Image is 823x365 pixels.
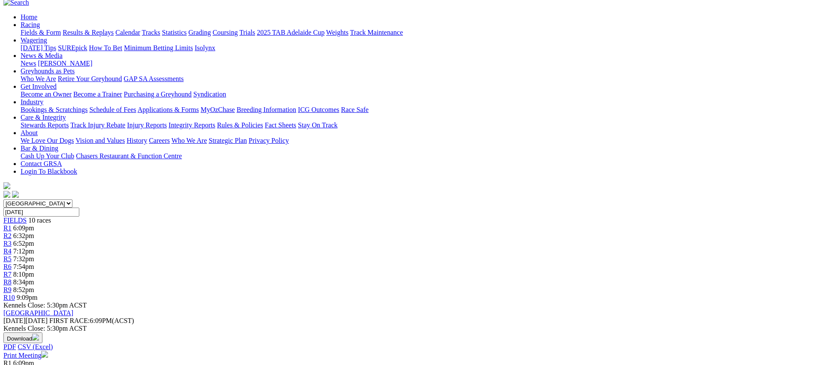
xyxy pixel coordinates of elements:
a: R1 [3,224,12,232]
a: Login To Blackbook [21,168,77,175]
a: Care & Integrity [21,114,66,121]
a: Home [21,13,37,21]
a: CSV (Excel) [18,343,53,350]
img: download.svg [32,334,39,341]
a: [DATE] Tips [21,44,56,51]
a: Cash Up Your Club [21,152,74,160]
span: 8:34pm [13,278,34,286]
span: R7 [3,271,12,278]
a: Schedule of Fees [89,106,136,113]
a: Strategic Plan [209,137,247,144]
a: Trials [239,29,255,36]
a: [GEOGRAPHIC_DATA] [3,309,73,317]
a: Coursing [213,29,238,36]
a: R3 [3,240,12,247]
div: Wagering [21,44,820,52]
a: Grading [189,29,211,36]
a: Chasers Restaurant & Function Centre [76,152,182,160]
span: Kennels Close: 5:30pm ACST [3,302,87,309]
a: Who We Are [21,75,56,82]
a: Industry [21,98,43,106]
span: 8:52pm [13,286,34,293]
a: Bar & Dining [21,145,58,152]
a: Isolynx [195,44,215,51]
a: Print Meeting [3,352,48,359]
a: Stewards Reports [21,121,69,129]
div: Greyhounds as Pets [21,75,820,83]
span: 7:32pm [13,255,34,262]
img: facebook.svg [3,191,10,198]
a: R9 [3,286,12,293]
a: Fact Sheets [265,121,296,129]
span: 7:54pm [13,263,34,270]
a: R8 [3,278,12,286]
span: [DATE] [3,317,48,324]
a: Rules & Policies [217,121,263,129]
span: 7:12pm [13,247,34,255]
a: Purchasing a Greyhound [124,90,192,98]
a: About [21,129,38,136]
span: R2 [3,232,12,239]
span: 6:09PM(ACST) [49,317,134,324]
div: News & Media [21,60,820,67]
a: Privacy Policy [249,137,289,144]
a: Who We Are [171,137,207,144]
div: About [21,137,820,145]
a: Vision and Values [75,137,125,144]
a: Breeding Information [237,106,296,113]
img: printer.svg [41,351,48,358]
a: R6 [3,263,12,270]
a: [PERSON_NAME] [38,60,92,67]
a: Injury Reports [127,121,167,129]
a: Calendar [115,29,140,36]
a: How To Bet [89,44,123,51]
div: Industry [21,106,820,114]
a: ICG Outcomes [298,106,339,113]
a: News [21,60,36,67]
a: Become a Trainer [73,90,122,98]
a: R5 [3,255,12,262]
a: FIELDS [3,217,27,224]
a: Racing [21,21,40,28]
a: R4 [3,247,12,255]
a: Syndication [193,90,226,98]
a: MyOzChase [201,106,235,113]
img: logo-grsa-white.png [3,182,10,189]
a: Get Involved [21,83,57,90]
a: Greyhounds as Pets [21,67,75,75]
a: Integrity Reports [168,121,215,129]
a: Weights [326,29,348,36]
a: Contact GRSA [21,160,62,167]
div: Racing [21,29,820,36]
a: Statistics [162,29,187,36]
a: Track Injury Rebate [70,121,125,129]
a: Careers [149,137,170,144]
a: Retire Your Greyhound [58,75,122,82]
a: Fields & Form [21,29,61,36]
a: We Love Our Dogs [21,137,74,144]
a: Tracks [142,29,160,36]
span: 9:09pm [17,294,38,301]
a: Wagering [21,36,47,44]
div: Kennels Close: 5:30pm ACST [3,325,820,332]
a: Stay On Track [298,121,337,129]
span: 6:52pm [13,240,34,247]
span: [DATE] [3,317,26,324]
div: Care & Integrity [21,121,820,129]
span: 6:09pm [13,224,34,232]
a: Race Safe [341,106,368,113]
span: 8:10pm [13,271,34,278]
a: Results & Replays [63,29,114,36]
a: R10 [3,294,15,301]
span: 10 races [28,217,51,224]
span: FIRST RACE: [49,317,90,324]
div: Bar & Dining [21,152,820,160]
div: Get Involved [21,90,820,98]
